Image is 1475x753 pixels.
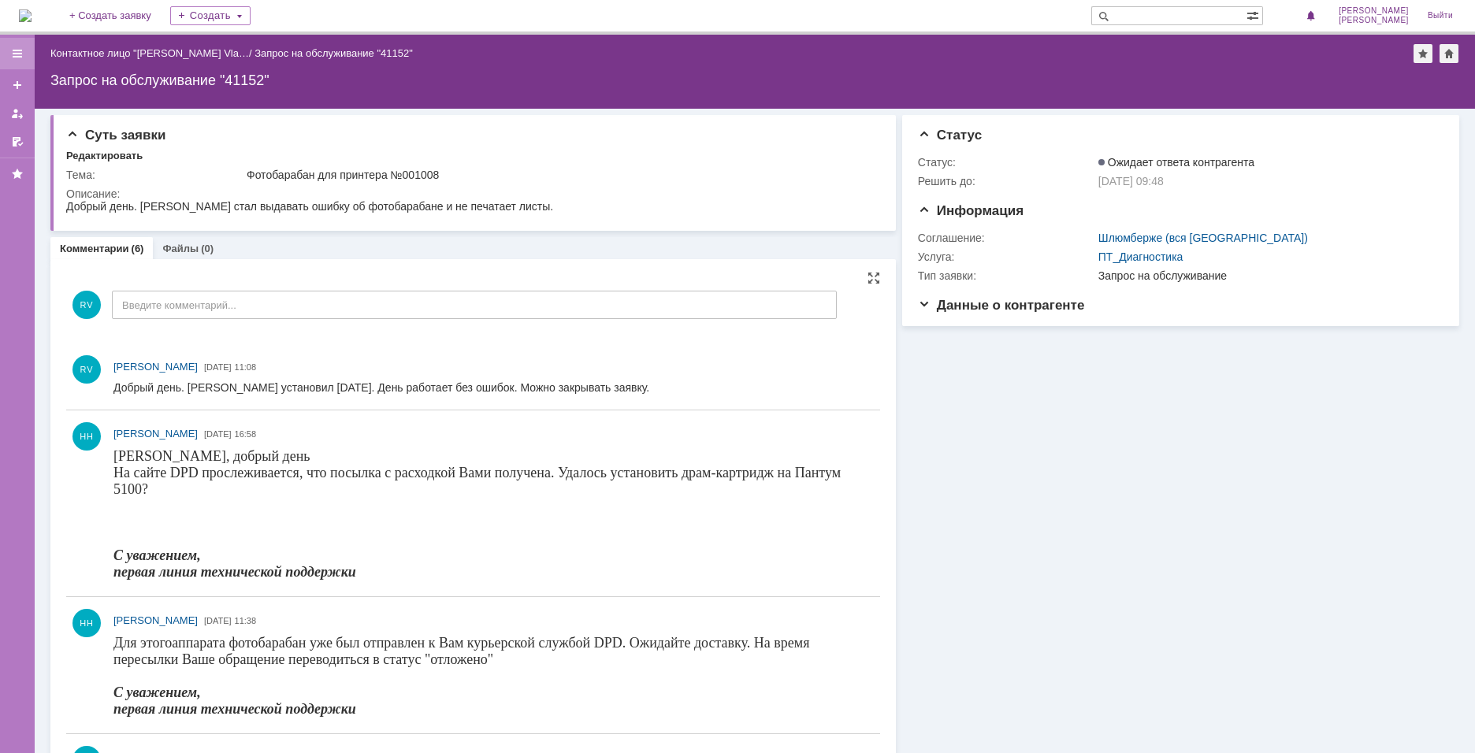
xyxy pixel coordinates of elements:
span: [DATE] [204,429,232,439]
div: (0) [201,243,214,254]
div: На всю страницу [868,272,880,284]
div: Услуга: [918,250,1095,263]
a: Создать заявку [5,72,30,98]
span: 11:08 [235,362,257,372]
div: Добавить в избранное [1414,44,1432,63]
span: [DATE] [204,616,232,625]
a: Перейти на домашнюю страницу [19,9,32,22]
a: ПТ_Диагностика [1098,250,1183,263]
div: Создать [170,6,251,25]
a: [PERSON_NAME] [113,613,198,629]
div: Описание: [66,187,875,200]
span: [PERSON_NAME] [1339,16,1409,25]
div: Запрос на обслуживание [1098,269,1436,282]
a: Комментарии [60,243,129,254]
span: [PERSON_NAME] [113,428,198,440]
span: [PERSON_NAME] [113,361,198,373]
img: logo [19,9,32,22]
div: (6) [132,243,144,254]
span: [DATE] 09:48 [1098,175,1164,187]
span: Суть заявки [66,128,165,143]
span: Данные о контрагенте [918,298,1085,313]
span: 11:38 [235,616,257,625]
span: [PERSON_NAME] [113,614,198,626]
div: Запрос на обслуживание "41152" [50,72,1459,88]
div: Статус: [918,156,1095,169]
a: [PERSON_NAME] [113,359,198,375]
div: / [50,47,255,59]
div: Редактировать [66,150,143,162]
div: Тип заявки: [918,269,1095,282]
span: 16:58 [235,429,257,439]
span: Информация [918,203,1024,218]
strong: [EMAIL_ADDRESS][DOMAIN_NAME] [45,91,288,107]
a: [PERSON_NAME] [113,426,198,442]
span: [PERSON_NAME] [1339,6,1409,16]
span: Ожидает ответа контрагента [1098,156,1254,169]
div: Сделать домашней страницей [1440,44,1458,63]
div: Соглашение: [918,232,1095,244]
a: Файлы [162,243,199,254]
span: RV [72,291,101,319]
span: Расширенный поиск [1247,7,1262,22]
a: Шлюмберже (вся [GEOGRAPHIC_DATA]) [1098,232,1308,244]
div: Фотобарабан для принтера №001008 [247,169,871,181]
a: Мои согласования [5,129,30,154]
div: Запрос на обслуживание "41152" [255,47,413,59]
span: Статус [918,128,982,143]
a: [EMAIL_ADDRESS][DOMAIN_NAME] [45,94,288,106]
div: Решить до: [918,175,1095,187]
a: Мои заявки [5,101,30,126]
span: [DATE] [204,362,232,372]
div: Тема: [66,169,243,181]
a: Контактное лицо "[PERSON_NAME] Vla… [50,47,249,59]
